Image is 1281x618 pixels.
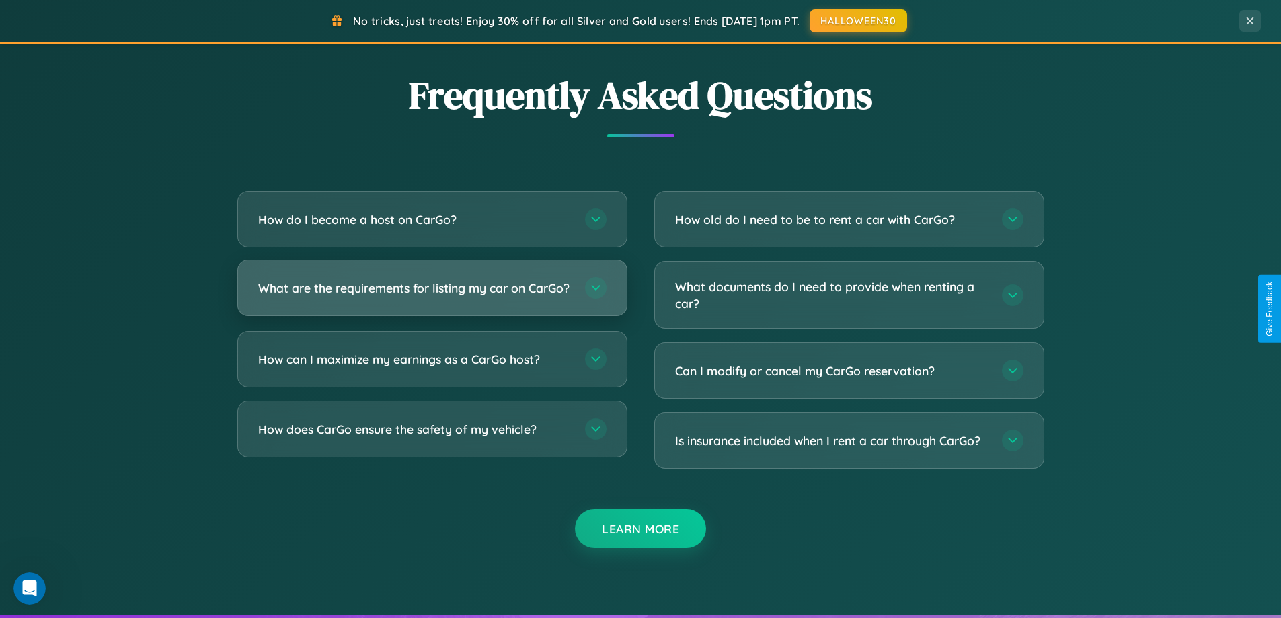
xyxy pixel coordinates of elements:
h3: What are the requirements for listing my car on CarGo? [258,280,572,297]
button: HALLOWEEN30 [810,9,907,32]
h2: Frequently Asked Questions [237,69,1044,121]
h3: How does CarGo ensure the safety of my vehicle? [258,421,572,438]
h3: How can I maximize my earnings as a CarGo host? [258,351,572,368]
div: Give Feedback [1265,282,1274,336]
iframe: Intercom live chat [13,572,46,605]
h3: What documents do I need to provide when renting a car? [675,278,988,311]
h3: Can I modify or cancel my CarGo reservation? [675,362,988,379]
h3: How old do I need to be to rent a car with CarGo? [675,211,988,228]
h3: Is insurance included when I rent a car through CarGo? [675,432,988,449]
button: Learn More [575,509,706,548]
h3: How do I become a host on CarGo? [258,211,572,228]
span: No tricks, just treats! Enjoy 30% off for all Silver and Gold users! Ends [DATE] 1pm PT. [353,14,800,28]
